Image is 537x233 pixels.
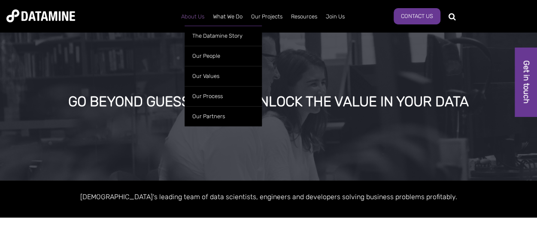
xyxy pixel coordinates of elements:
[287,6,322,28] a: Resources
[6,9,75,22] img: Datamine
[247,6,287,28] a: Our Projects
[515,48,537,116] a: Get in touch
[177,6,209,28] a: About Us
[24,191,513,203] p: [DEMOGRAPHIC_DATA]'s leading team of data scientists, engineers and developers solving business p...
[185,86,262,106] a: Our Process
[322,6,349,28] a: Join Us
[65,94,473,110] div: GO BEYOND GUESSWORK TO UNLOCK THE VALUE IN YOUR DATA
[185,26,262,46] a: The Datamine Story
[185,66,262,86] a: Our Values
[185,46,262,66] a: Our People
[209,6,247,28] a: What We Do
[185,106,262,126] a: Our Partners
[394,8,440,24] a: Contact Us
